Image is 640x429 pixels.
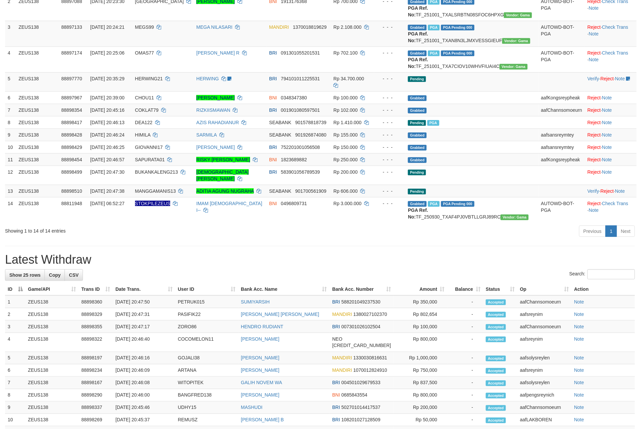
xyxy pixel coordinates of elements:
span: Marked by aafsolysreylen [427,120,439,126]
span: Grabbed [408,157,427,163]
span: [DATE] 20:45:16 [90,107,124,113]
span: [DATE] 20:46:13 [90,120,124,125]
span: Rp 100.000 [333,95,357,100]
td: PETRUK015 [175,295,238,308]
td: PASIFIK22 [175,308,238,321]
span: Accepted [486,324,506,330]
a: Reject [601,188,614,194]
td: ZEUS138 [25,308,79,321]
a: Reject [588,50,601,56]
a: Note [602,145,612,150]
span: PGA Pending [441,25,474,30]
a: Reject [588,169,601,175]
th: Balance: activate to sort column ascending [447,283,483,295]
span: HIMILA [135,132,150,138]
td: 88898322 [79,333,113,352]
div: - - - [377,169,403,175]
span: PGA Pending [441,51,474,56]
td: · [585,166,637,185]
div: - - - [377,75,403,82]
span: HERWING21 [135,76,163,81]
th: Bank Acc. Name: activate to sort column ascending [238,283,330,295]
td: [DATE] 20:46:40 [113,333,175,352]
b: PGA Ref. No: [408,5,428,17]
td: 11 [5,153,16,166]
a: Note [589,207,599,213]
td: · · [585,197,637,223]
div: - - - [377,188,403,194]
span: [DATE] 20:39:00 [90,95,124,100]
a: Note [589,31,599,36]
td: 1 [5,295,25,308]
a: Reject [588,107,601,113]
th: Op: activate to sort column ascending [517,283,571,295]
a: Note [602,107,612,113]
a: Note [602,157,612,162]
span: Grabbed [408,133,427,138]
td: AUTOWD-BOT-PGA [538,47,585,72]
td: 3 [5,21,16,47]
span: [DATE] 20:46:25 [90,145,124,150]
span: Grabbed [408,201,427,207]
span: CSV [69,272,79,278]
span: Marked by aafanarl [428,51,440,56]
a: Note [574,324,584,329]
a: CSV [65,269,83,281]
span: [DATE] 20:47:30 [90,169,124,175]
span: MANDIRI [332,312,352,317]
a: SUMIYARSIH [241,299,270,305]
td: ZEUS138 [16,21,59,47]
a: Next [617,226,635,237]
a: Note [589,5,599,11]
span: BRI [269,145,277,150]
span: SEABANK [269,120,291,125]
span: Copy 901700561909 to clipboard [295,188,326,194]
td: Rp 802,654 [394,308,447,321]
span: Grabbed [408,108,427,113]
div: - - - [377,144,403,151]
td: aafKongsreypheak [538,91,585,104]
td: ZEUS138 [16,166,59,185]
span: 88898510 [61,188,82,194]
a: Note [574,393,584,398]
th: Date Trans.: activate to sort column ascending [113,283,175,295]
span: Rp 2.108.000 [333,24,361,30]
td: ZEUS138 [16,47,59,72]
a: SARMILA [196,132,217,138]
span: Copy 091301055201531 to clipboard [281,50,320,56]
a: Note [615,76,625,81]
th: Trans ID: activate to sort column ascending [79,283,113,295]
td: 10 [5,141,16,153]
span: Copy 001901080597501 to clipboard [281,107,320,113]
span: GIOVANNI17 [135,145,163,150]
span: BNI [269,201,277,206]
a: HERWING [196,76,219,81]
th: Amount: activate to sort column ascending [394,283,447,295]
span: [DATE] 20:35:29 [90,76,124,81]
span: Grabbed [408,25,427,30]
span: BRI [332,299,340,305]
span: 88897770 [61,76,82,81]
a: Note [574,417,584,423]
a: Note [602,169,612,175]
span: 88898429 [61,145,82,150]
a: 1 [606,226,617,237]
td: · · [585,185,637,197]
td: 7 [5,104,16,116]
span: Vendor URL: https://trx31.1velocity.biz [504,12,532,18]
h1: Latest Withdraw [5,253,635,266]
a: Note [602,132,612,138]
td: · [585,104,637,116]
a: Verify [588,76,599,81]
span: Copy 901926874080 to clipboard [295,132,326,138]
a: [PERSON_NAME] [241,355,280,361]
a: IMAM [DEMOGRAPHIC_DATA] I-- [196,201,262,213]
td: 3 [5,321,25,333]
span: 88898499 [61,169,82,175]
span: 88898428 [61,132,82,138]
span: BRI [269,76,277,81]
td: AUTOWD-BOT-PGA [538,197,585,223]
a: Previous [579,226,606,237]
span: Rp 702.100 [333,50,357,56]
td: ZORO86 [175,321,238,333]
